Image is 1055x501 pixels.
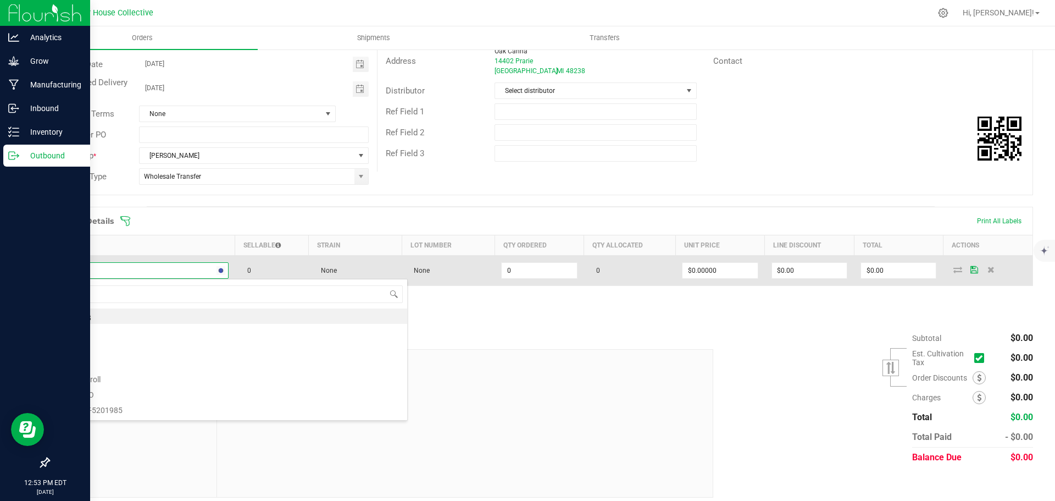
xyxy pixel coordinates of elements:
input: 0 [502,263,576,278]
inline-svg: Grow [8,56,19,67]
span: Calculate cultivation tax [974,351,989,366]
img: Scan me! [978,117,1021,161]
iframe: Resource center [11,413,44,446]
span: , [556,67,557,75]
p: Analytics [19,31,85,44]
span: 48238 [566,67,585,75]
inline-svg: Analytics [8,32,19,43]
span: [PERSON_NAME] [140,148,354,163]
span: Save Order Detail [966,266,982,273]
span: Arbor House Collective [71,8,153,18]
span: None [315,267,337,274]
th: Total [854,235,943,256]
span: None [140,106,321,122]
span: Orders [117,33,168,43]
span: Ref Field 3 [386,148,424,158]
span: MI [557,67,564,75]
span: Est. Cultivation Tax [912,349,970,367]
span: Delete Order Detail [982,266,999,273]
span: Charges [912,393,973,402]
a: Orders [26,26,258,49]
span: Transfers [575,33,635,43]
span: Contact [713,56,742,66]
input: 0 [861,263,936,278]
span: Subtotal [912,334,941,343]
span: Requested Delivery Date [57,78,127,100]
span: Total [912,412,932,422]
span: $0.00 [1010,392,1033,403]
span: Select distributor [495,83,682,98]
span: Oak Canna [495,47,527,55]
input: 0 [772,263,847,278]
span: $0.00 [1010,372,1033,383]
span: None [408,267,430,274]
qrcode: 00000119 [978,117,1021,161]
span: Balance Due [912,452,962,463]
span: Shipments [342,33,405,43]
p: Outbound [19,149,85,162]
span: $0.00 [1010,412,1033,422]
span: Address [386,56,416,66]
th: Strain [309,235,402,256]
span: Toggle calendar [353,81,369,97]
span: Distributor [386,86,425,96]
inline-svg: Inventory [8,126,19,137]
inline-svg: Outbound [8,150,19,161]
p: 12:53 PM EDT [5,478,85,488]
span: Order Discounts [912,373,973,382]
p: Inventory [19,125,85,139]
span: $0.00 [1010,353,1033,363]
th: Lot Number [402,235,495,256]
th: Line Discount [765,235,854,256]
input: 0 [682,263,757,278]
span: - $0.00 [1005,432,1033,442]
span: 0 [591,267,600,274]
th: Qty Ordered [495,235,584,256]
span: $0.00 [1010,333,1033,343]
a: Shipments [258,26,489,49]
span: Hi, [PERSON_NAME]! [963,8,1034,17]
span: Total Paid [912,432,952,442]
p: Inbound [19,102,85,115]
span: Ref Field 2 [386,128,424,137]
th: Unit Price [675,235,764,256]
th: Sellable [235,235,309,256]
a: Transfers [489,26,720,49]
span: Toggle calendar [353,57,369,72]
inline-svg: Inbound [8,103,19,114]
th: Qty Allocated [584,235,675,256]
p: [DATE] [5,488,85,496]
div: Manage settings [936,8,950,18]
span: 0 [242,267,251,274]
th: Item [49,235,235,256]
span: Ref Field 1 [386,107,424,117]
span: 14402 Prarie [495,57,533,65]
th: Actions [943,235,1032,256]
p: Grow [19,54,85,68]
p: Manufacturing [19,78,85,91]
span: [GEOGRAPHIC_DATA] [495,67,558,75]
span: $0.00 [1010,452,1033,463]
inline-svg: Manufacturing [8,79,19,90]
